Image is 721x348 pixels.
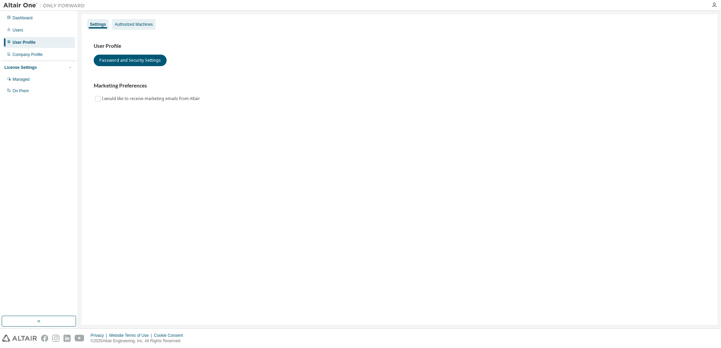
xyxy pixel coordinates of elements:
[91,338,187,344] p: © 2025 Altair Engineering, Inc. All Rights Reserved.
[102,95,201,103] label: I would like to receive marketing emails from Altair
[13,27,23,33] div: Users
[13,15,33,21] div: Dashboard
[3,2,88,9] img: Altair One
[115,22,153,27] div: Authorized Machines
[2,335,37,342] img: altair_logo.svg
[13,77,30,82] div: Managed
[94,43,705,50] h3: User Profile
[13,52,43,57] div: Company Profile
[13,40,35,45] div: User Profile
[63,335,71,342] img: linkedin.svg
[41,335,48,342] img: facebook.svg
[90,22,106,27] div: Settings
[94,55,167,66] button: Password and Security Settings
[109,333,154,338] div: Website Terms of Use
[91,333,109,338] div: Privacy
[75,335,85,342] img: youtube.svg
[154,333,187,338] div: Cookie Consent
[4,65,37,70] div: License Settings
[94,82,705,89] h3: Marketing Preferences
[13,88,29,94] div: On Prem
[52,335,59,342] img: instagram.svg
